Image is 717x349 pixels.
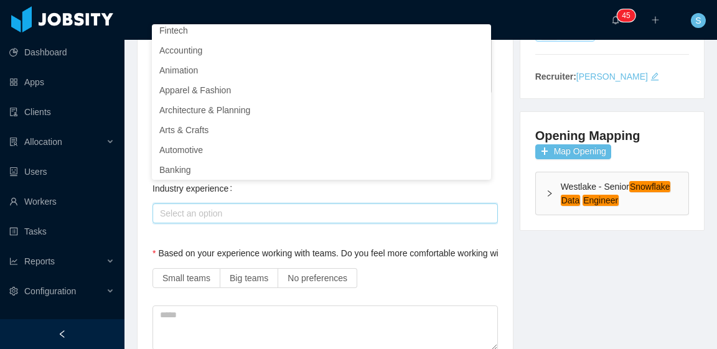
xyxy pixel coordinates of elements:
[152,40,491,60] li: Accounting
[626,9,630,22] p: 5
[622,9,626,22] p: 4
[561,195,581,206] em: Data
[476,67,484,74] i: icon: check
[611,16,620,24] i: icon: bell
[9,257,18,266] i: icon: line-chart
[695,13,701,28] span: S
[476,146,484,154] i: icon: check
[288,273,347,283] span: No preferences
[9,70,115,95] a: icon: appstoreApps
[9,219,115,244] a: icon: profileTasks
[9,137,18,146] i: icon: solution
[152,248,637,258] label: Based on your experience working with teams. Do you feel more comfortable working with larger tea...
[535,72,576,81] strong: Recruiter:
[9,40,115,65] a: icon: pie-chartDashboard
[152,60,491,80] li: Animation
[152,100,491,120] li: Architecture & Planning
[156,206,163,221] input: Industry experience
[152,120,491,140] li: Arts & Crafts
[162,273,210,283] span: Small teams
[230,273,268,283] span: Big teams
[24,286,76,296] span: Configuration
[24,256,55,266] span: Reports
[583,195,619,206] em: Engineer
[476,166,484,174] i: icon: check
[152,21,491,40] li: Fintech
[160,207,485,220] div: Select an option
[152,160,491,180] li: Banking
[476,86,484,94] i: icon: check
[9,189,115,214] a: icon: userWorkers
[9,100,115,124] a: icon: auditClients
[476,27,484,34] i: icon: check
[629,181,671,192] em: Snowflake
[535,127,640,144] h4: Opening Mapping
[576,72,648,81] a: [PERSON_NAME]
[535,144,611,159] button: icon: plusMap Opening
[152,184,237,193] label: Industry experience
[617,9,635,22] sup: 45
[476,106,484,114] i: icon: check
[9,287,18,295] i: icon: setting
[536,172,688,215] div: icon: rightWestlake - SeniorSnowflake Data Engineer
[650,72,659,81] i: icon: edit
[152,80,491,100] li: Apparel & Fashion
[9,159,115,184] a: icon: robotUsers
[651,16,660,24] i: icon: plus
[24,137,62,147] span: Allocation
[476,47,484,54] i: icon: check
[546,190,553,197] i: icon: right
[476,126,484,134] i: icon: check
[152,140,491,160] li: Automotive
